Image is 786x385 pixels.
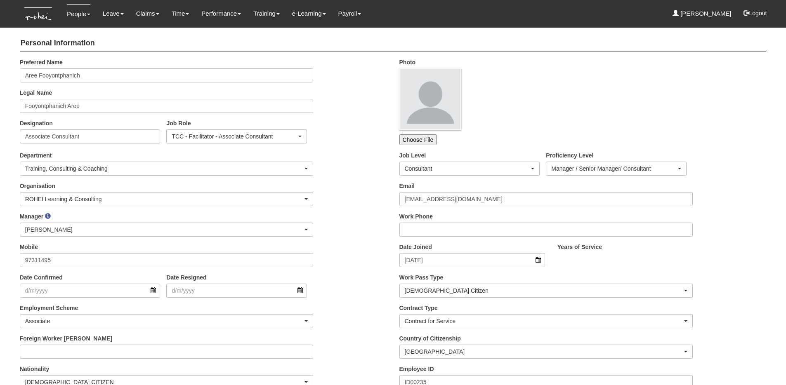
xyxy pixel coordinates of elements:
[399,162,540,176] button: Consultant
[405,286,683,295] div: [DEMOGRAPHIC_DATA] Citizen
[103,4,124,23] a: Leave
[399,212,433,221] label: Work Phone
[20,89,52,97] label: Legal Name
[20,334,113,343] label: Foreign Worker [PERSON_NAME]
[557,243,602,251] label: Years of Service
[20,58,63,66] label: Preferred Name
[67,4,90,23] a: People
[25,225,303,234] div: [PERSON_NAME]
[20,273,63,282] label: Date Confirmed
[172,4,189,23] a: Time
[399,182,415,190] label: Email
[20,151,52,160] label: Department
[399,134,437,145] input: Choose File
[25,317,303,325] div: Associate
[399,151,426,160] label: Job Level
[166,129,307,143] button: TCC - Facilitator - Associate Consultant
[338,4,361,23] a: Payroll
[405,347,683,356] div: [GEOGRAPHIC_DATA]
[20,304,78,312] label: Employment Scheme
[405,164,530,173] div: Consultant
[166,284,307,298] input: d/m/yyyy
[399,365,434,373] label: Employee ID
[20,192,314,206] button: ROHEI Learning & Consulting
[399,243,432,251] label: Date Joined
[20,35,767,52] h4: Personal Information
[292,4,326,23] a: e-Learning
[20,243,38,251] label: Mobile
[673,4,732,23] a: [PERSON_NAME]
[399,304,438,312] label: Contract Type
[25,195,303,203] div: ROHEI Learning & Consulting
[405,317,683,325] div: Contract for Service
[166,273,206,282] label: Date Resigned
[166,119,191,127] label: Job Role
[399,314,693,328] button: Contract for Service
[399,58,416,66] label: Photo
[399,284,693,298] button: [DEMOGRAPHIC_DATA] Citizen
[136,4,159,23] a: Claims
[399,253,545,267] input: d/m/yyyy
[20,119,53,127] label: Designation
[738,3,773,23] button: Logout
[546,162,687,176] button: Manager / Senior Manager/ Consultant
[399,345,693,359] button: [GEOGRAPHIC_DATA]
[253,4,280,23] a: Training
[201,4,241,23] a: Performance
[20,284,161,298] input: d/m/yyyy
[20,223,314,237] button: [PERSON_NAME]
[399,334,461,343] label: Country of Citizenship
[20,365,50,373] label: Nationality
[20,182,55,190] label: Organisation
[546,151,593,160] label: Proficiency Level
[25,164,303,173] div: Training, Consulting & Coaching
[551,164,676,173] div: Manager / Senior Manager/ Consultant
[20,212,44,221] label: Manager
[20,314,314,328] button: Associate
[399,273,444,282] label: Work Pass Type
[172,132,297,141] div: TCC - Facilitator - Associate Consultant
[399,68,461,130] img: profile.png
[20,162,314,176] button: Training, Consulting & Coaching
